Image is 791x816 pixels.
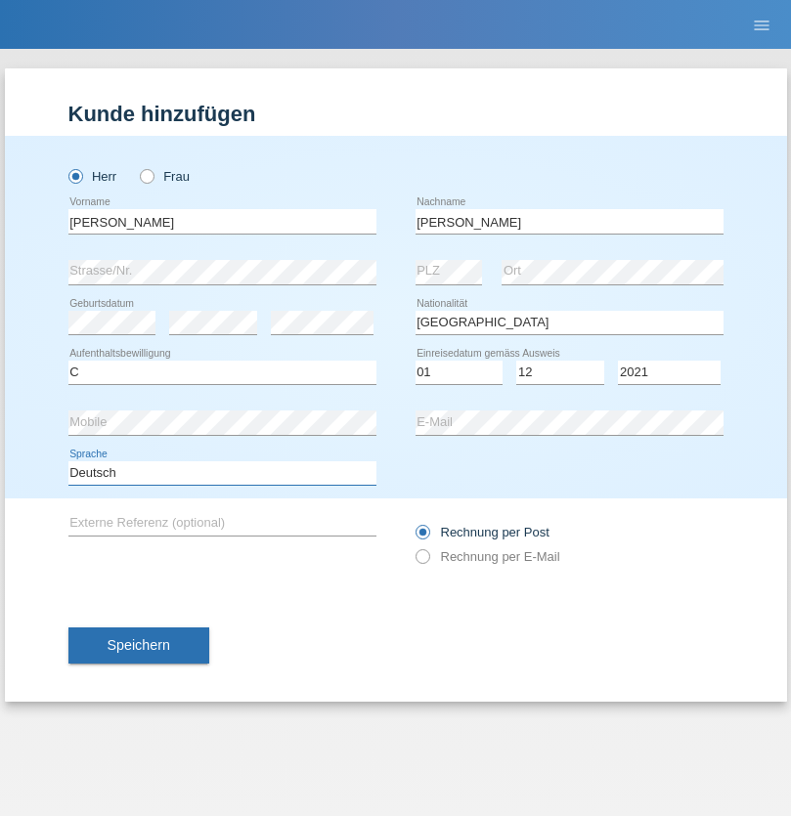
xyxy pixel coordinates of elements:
label: Rechnung per E-Mail [416,549,560,564]
a: menu [742,19,781,30]
label: Rechnung per Post [416,525,549,539]
label: Herr [68,169,117,184]
h1: Kunde hinzufügen [68,102,724,126]
input: Herr [68,169,81,182]
span: Speichern [108,637,170,653]
input: Rechnung per E-Mail [416,549,428,574]
label: Frau [140,169,190,184]
i: menu [752,16,771,35]
input: Frau [140,169,153,182]
input: Rechnung per Post [416,525,428,549]
button: Speichern [68,627,209,665]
